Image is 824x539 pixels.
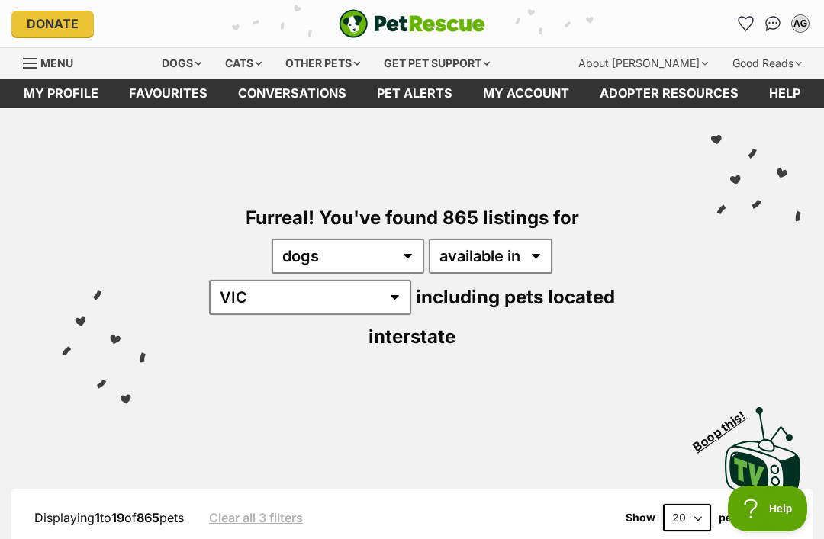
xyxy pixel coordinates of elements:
div: Good Reads [722,48,813,79]
a: Donate [11,11,94,37]
a: Conversations [761,11,785,36]
span: Furreal! You've found 865 listings for [246,207,579,229]
strong: 19 [111,510,124,525]
img: logo-e224e6f780fb5917bec1dbf3a21bbac754714ae5b6737aabdf751b685950b380.svg [339,9,485,38]
a: My profile [8,79,114,108]
a: PetRescue [339,9,485,38]
ul: Account quick links [733,11,813,36]
strong: 865 [137,510,159,525]
span: including pets located interstate [369,286,615,348]
div: Get pet support [373,48,501,79]
div: AG [793,16,808,31]
img: chat-41dd97257d64d25036548639549fe6c8038ab92f7586957e7f3b1b290dea8141.svg [765,16,781,31]
strong: 1 [95,510,100,525]
a: Favourites [733,11,758,36]
span: Displaying to of pets [34,510,184,525]
a: Help [754,79,816,108]
a: My account [468,79,584,108]
div: Other pets [275,48,371,79]
a: Favourites [114,79,223,108]
img: PetRescue TV logo [725,407,801,502]
a: Menu [23,48,84,75]
span: Menu [40,56,73,69]
div: About [PERSON_NAME] [568,48,719,79]
div: Dogs [151,48,212,79]
a: Adopter resources [584,79,754,108]
a: conversations [223,79,362,108]
div: Cats [214,48,272,79]
a: Boop this! [725,393,801,505]
a: Pet alerts [362,79,468,108]
span: Boop this! [690,399,761,454]
label: pets per page [719,512,790,524]
iframe: Help Scout Beacon - Open [728,486,809,531]
a: Clear all 3 filters [209,511,303,525]
span: Show [626,512,655,524]
button: My account [788,11,813,36]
